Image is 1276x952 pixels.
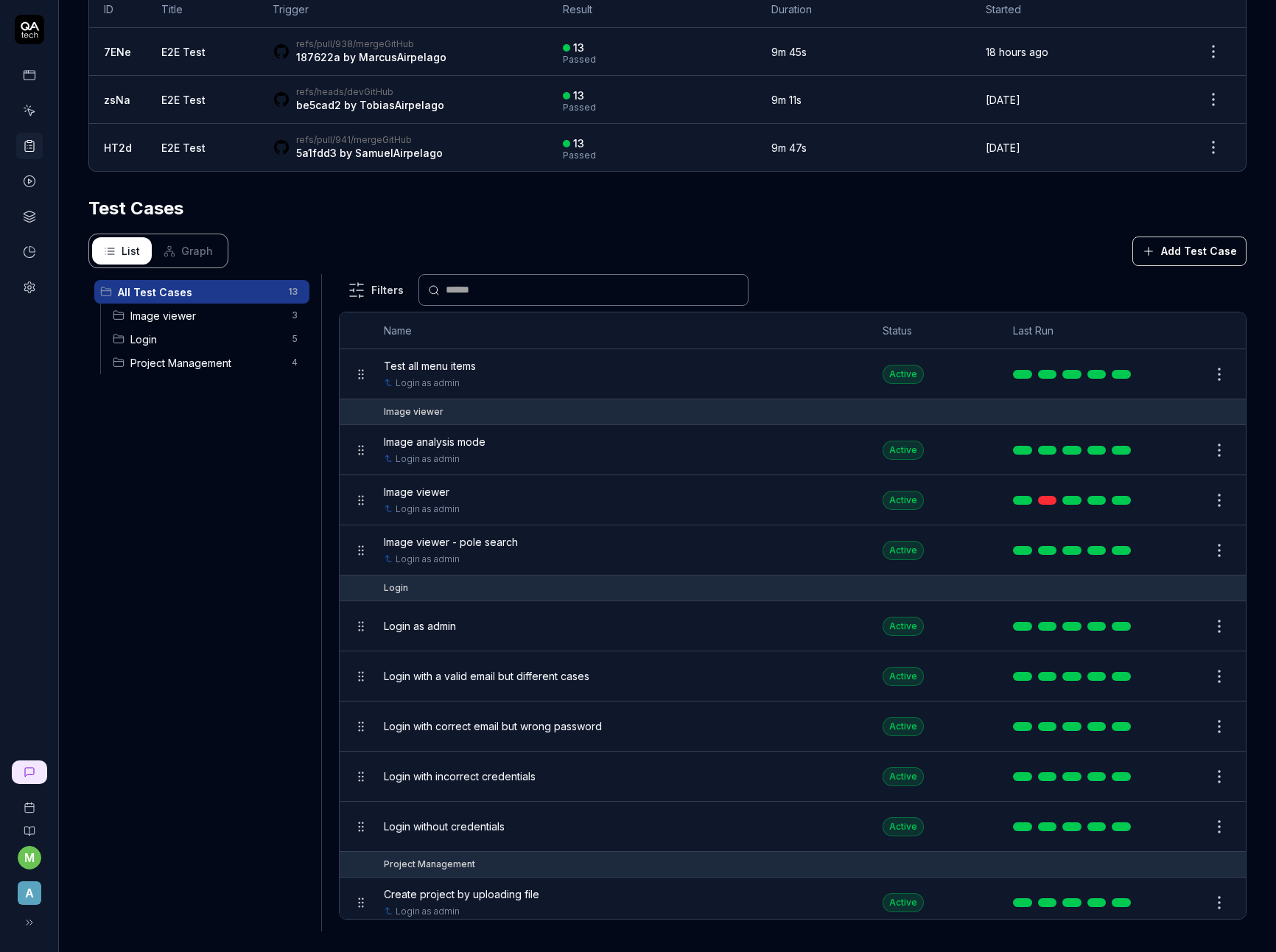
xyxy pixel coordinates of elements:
span: 3 [286,307,304,324]
tr: Image viewer - pole searchLogin as adminActive [340,525,1246,575]
span: Login with incorrect credentials [384,769,536,784]
a: E2E Test [161,141,206,154]
div: Project Management [384,858,475,871]
span: Test all menu items [384,358,476,374]
div: Active [883,817,924,836]
span: Login [130,332,283,347]
div: Active [883,717,924,736]
div: GitHub [296,86,444,98]
span: Graph [181,243,213,259]
th: Status [868,312,998,349]
span: Image viewer [384,484,449,500]
div: Active [883,767,924,786]
a: SamuelAirpelago [355,147,443,159]
div: by [296,50,446,65]
tr: Login with a valid email but different casesActive [340,651,1246,701]
a: Documentation [6,813,52,837]
a: be5cad2 [296,99,341,111]
button: Filters [339,276,413,305]
span: Create project by uploading file [384,886,539,902]
span: List [122,243,140,259]
a: New conversation [12,760,47,784]
a: Book a call with us [6,790,52,813]
a: MarcusAirpelago [359,51,446,63]
div: Image viewer [384,405,444,419]
button: Graph [152,237,225,265]
a: TobiasAirpelago [360,99,444,111]
div: GitHub [296,38,446,50]
span: Login with correct email but wrong password [384,718,602,734]
div: Active [883,441,924,460]
a: refs/pull/941/merge [296,134,382,145]
tr: Create project by uploading fileLogin as adminActive [340,878,1246,928]
span: Image viewer - pole search [384,534,518,550]
a: HT2d [104,141,132,154]
tr: Image viewerLogin as adminActive [340,475,1246,525]
a: 5a1fdd3 [296,147,337,159]
div: Drag to reorderImage viewer3 [107,304,309,327]
button: List [92,237,152,265]
div: GitHub [296,134,443,146]
span: Image viewer [130,308,283,323]
tr: Login with incorrect credentialsActive [340,752,1246,802]
div: Active [883,541,924,560]
button: A [6,869,52,908]
h2: Test Cases [88,195,183,222]
div: Passed [563,55,596,64]
tr: Image analysis modeLogin as adminActive [340,425,1246,475]
time: [DATE] [986,141,1020,154]
span: Login as admin [384,618,456,634]
div: 13 [573,41,584,55]
a: 7ENe [104,46,131,58]
div: Passed [563,103,596,112]
div: Active [883,491,924,510]
th: Last Run [998,312,1151,349]
div: Passed [563,151,596,160]
span: Login with a valid email but different cases [384,668,589,684]
time: 9m 47s [771,141,807,154]
tr: Login as adminActive [340,601,1246,651]
time: [DATE] [986,94,1020,106]
a: Login as admin [396,452,460,466]
span: 4 [286,354,304,371]
span: Login without credentials [384,819,505,834]
div: Active [883,893,924,912]
a: Login as admin [396,377,460,390]
th: Name [369,312,868,349]
div: 13 [573,137,584,150]
div: Active [883,617,924,636]
div: Drag to reorderProject Management4 [107,351,309,374]
a: refs/heads/dev [296,86,364,97]
span: All Test Cases [118,284,279,300]
span: Image analysis mode [384,434,485,449]
a: refs/pull/938/merge [296,38,385,49]
time: 9m 11s [771,94,802,106]
a: Login as admin [396,905,460,918]
button: m [18,846,41,869]
a: E2E Test [161,46,206,58]
tr: Login with correct email but wrong passwordActive [340,701,1246,752]
span: 5 [286,330,304,348]
div: Active [883,667,924,686]
span: 13 [282,283,304,301]
span: Project Management [130,355,283,371]
span: A [18,881,41,905]
div: by [296,146,443,161]
a: Login as admin [396,553,460,566]
div: 13 [573,89,584,102]
time: 18 hours ago [986,46,1048,58]
button: Add Test Case [1132,237,1247,266]
a: Login as admin [396,503,460,516]
a: 187622a [296,51,340,63]
div: Active [883,365,924,384]
tr: Test all menu itemsLogin as adminActive [340,349,1246,399]
time: 9m 45s [771,46,807,58]
a: zsNa [104,94,130,106]
tr: Login without credentialsActive [340,802,1246,852]
a: E2E Test [161,94,206,106]
div: by [296,98,444,113]
div: Drag to reorderLogin5 [107,327,309,351]
div: Login [384,581,408,595]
